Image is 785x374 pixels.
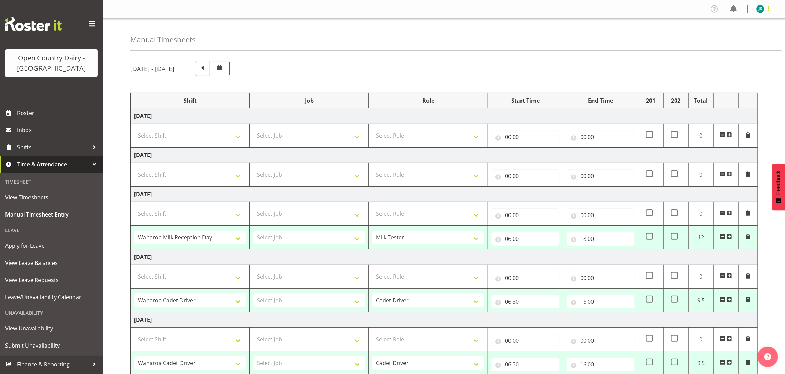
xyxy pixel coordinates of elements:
[12,53,91,73] div: Open Country Dairy - [GEOGRAPHIC_DATA]
[567,232,635,246] input: Click to select...
[764,353,771,360] img: help-xxl-2.png
[567,169,635,183] input: Click to select...
[2,223,101,237] div: Leave
[567,358,635,371] input: Click to select...
[689,328,714,351] td: 0
[2,175,101,189] div: Timesheet
[17,159,89,170] span: Time & Attendance
[5,209,98,220] span: Manual Timesheet Entry
[642,96,660,105] div: 201
[17,359,89,370] span: Finance & Reporting
[253,96,365,105] div: Job
[130,65,174,72] h5: [DATE] - [DATE]
[2,206,101,223] a: Manual Timesheet Entry
[491,232,559,246] input: Click to select...
[567,130,635,144] input: Click to select...
[131,312,758,328] td: [DATE]
[756,5,764,13] img: jesse-simpson11175.jpg
[5,192,98,202] span: View Timesheets
[17,125,99,135] span: Inbox
[491,130,559,144] input: Click to select...
[2,337,101,354] a: Submit Unavailability
[131,108,758,124] td: [DATE]
[17,108,99,118] span: Roster
[775,171,782,195] span: Feedback
[5,275,98,285] span: View Leave Requests
[689,226,714,249] td: 12
[130,36,196,44] h4: Manual Timesheets
[689,202,714,226] td: 0
[2,306,101,320] div: Unavailability
[772,164,785,210] button: Feedback - Show survey
[131,148,758,163] td: [DATE]
[689,289,714,312] td: 9.5
[567,334,635,348] input: Click to select...
[689,163,714,187] td: 0
[567,295,635,308] input: Click to select...
[2,189,101,206] a: View Timesheets
[689,265,714,289] td: 0
[17,142,89,152] span: Shifts
[5,340,98,351] span: Submit Unavailability
[491,169,559,183] input: Click to select...
[491,295,559,308] input: Click to select...
[131,187,758,202] td: [DATE]
[2,320,101,337] a: View Unavailability
[689,124,714,148] td: 0
[567,96,635,105] div: End Time
[5,323,98,334] span: View Unavailability
[5,292,98,302] span: Leave/Unavailability Calendar
[491,334,559,348] input: Click to select...
[5,17,62,31] img: Rosterit website logo
[2,271,101,289] a: View Leave Requests
[5,241,98,251] span: Apply for Leave
[5,258,98,268] span: View Leave Balances
[2,254,101,271] a: View Leave Balances
[567,271,635,285] input: Click to select...
[567,208,635,222] input: Click to select...
[491,96,559,105] div: Start Time
[131,249,758,265] td: [DATE]
[491,358,559,371] input: Click to select...
[2,237,101,254] a: Apply for Leave
[491,271,559,285] input: Click to select...
[372,96,484,105] div: Role
[667,96,685,105] div: 202
[134,96,246,105] div: Shift
[491,208,559,222] input: Click to select...
[2,289,101,306] a: Leave/Unavailability Calendar
[692,96,710,105] div: Total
